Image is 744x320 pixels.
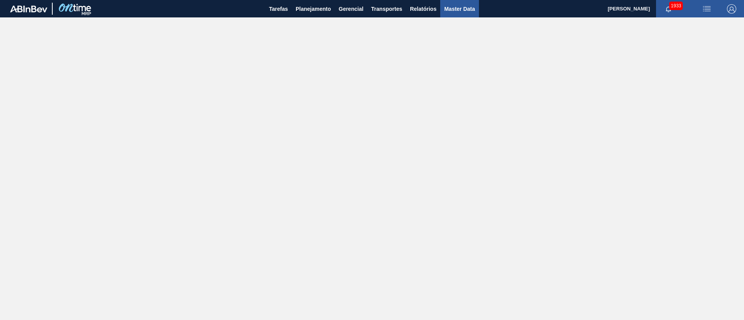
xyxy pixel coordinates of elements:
[10,5,47,12] img: TNhmsLtSVTkK8tSr43FrP2fwEKptu5GPRR3wAAAABJRU5ErkJggg==
[269,4,288,14] span: Tarefas
[656,3,681,14] button: Notificações
[702,4,711,14] img: userActions
[371,4,402,14] span: Transportes
[296,4,331,14] span: Planejamento
[727,4,736,14] img: Logout
[410,4,436,14] span: Relatórios
[669,2,683,10] span: 1933
[444,4,475,14] span: Master Data
[339,4,363,14] span: Gerencial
